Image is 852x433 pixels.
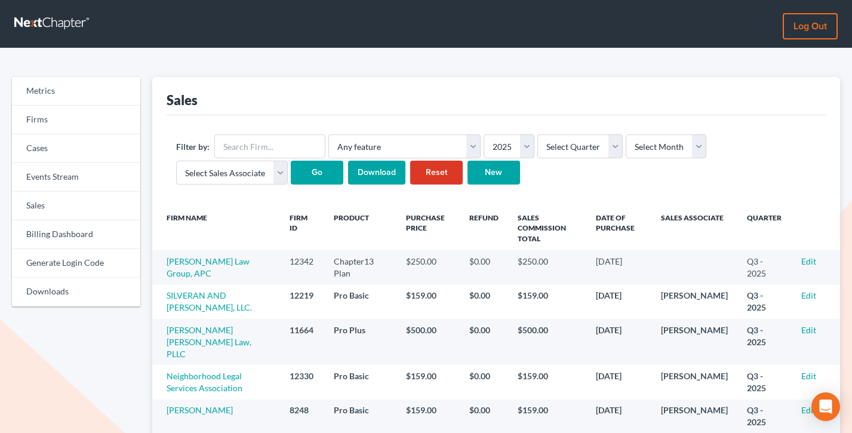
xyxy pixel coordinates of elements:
th: Refund [460,206,508,250]
td: $159.00 [396,365,460,399]
td: $0.00 [460,365,508,399]
th: Quarter [737,206,792,250]
td: Q3 - 2025 [737,250,792,284]
label: Filter by: [176,140,210,153]
a: Downloads [12,278,140,306]
a: Edit [801,256,816,266]
td: $500.00 [508,319,586,365]
a: Billing Dashboard [12,220,140,249]
td: Q3 - 2025 [737,319,792,365]
a: [PERSON_NAME] [PERSON_NAME] Law, PLLC [167,325,251,359]
td: $159.00 [508,285,586,319]
a: Sales [12,192,140,220]
td: Pro Basic [324,285,397,319]
td: 11664 [280,319,324,365]
a: Edit [801,325,816,335]
td: Q3 - 2025 [737,285,792,319]
a: [PERSON_NAME] [167,405,233,415]
td: $500.00 [396,319,460,365]
input: Search Firm... [214,134,325,158]
td: [DATE] [586,285,651,319]
input: Download [348,161,405,185]
a: Reset [410,161,463,185]
a: Cases [12,134,140,163]
td: Pro Basic [324,365,397,399]
a: Edit [801,371,816,381]
td: [PERSON_NAME] [651,285,737,319]
td: Chapter13 Plan [324,250,397,284]
td: $250.00 [396,250,460,284]
div: Open Intercom Messenger [811,392,840,421]
td: 12219 [280,285,324,319]
td: $0.00 [460,319,508,365]
a: Log out [783,13,838,39]
td: Q3 - 2025 [737,365,792,399]
th: Sales Commission Total [508,206,586,250]
td: [PERSON_NAME] [651,365,737,399]
th: Product [324,206,397,250]
a: Firms [12,106,140,134]
td: $0.00 [460,285,508,319]
td: [DATE] [586,319,651,365]
td: 12330 [280,365,324,399]
td: [PERSON_NAME] [651,319,737,365]
a: Events Stream [12,163,140,192]
a: Edit [801,405,816,415]
td: $159.00 [508,365,586,399]
td: $0.00 [460,250,508,284]
a: Metrics [12,77,140,106]
td: 12342 [280,250,324,284]
th: Sales Associate [651,206,737,250]
a: Generate Login Code [12,249,140,278]
th: Firm ID [280,206,324,250]
a: New [467,161,520,185]
th: Firm Name [152,206,281,250]
td: [DATE] [586,250,651,284]
a: Edit [801,290,816,300]
td: $250.00 [508,250,586,284]
a: Neighborhood Legal Services Association [167,371,242,393]
a: SILVERAN AND [PERSON_NAME], LLC. [167,290,252,312]
th: Date of Purchase [586,206,651,250]
td: $159.00 [396,285,460,319]
div: Sales [167,91,198,109]
a: [PERSON_NAME] Law Group, APC [167,256,250,278]
td: [DATE] [586,365,651,399]
th: Purchase Price [396,206,460,250]
input: Go [291,161,343,185]
td: Pro Plus [324,319,397,365]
